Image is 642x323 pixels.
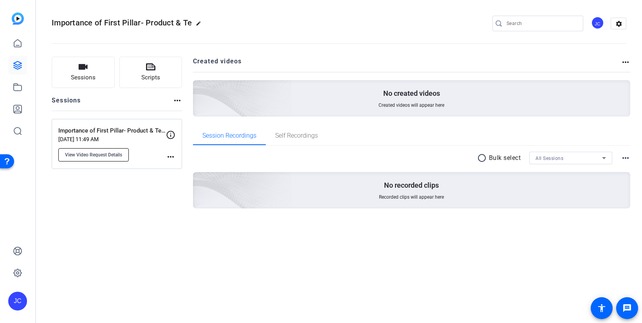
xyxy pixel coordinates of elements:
span: View Video Request Details [65,152,122,158]
p: Importance of First Pillar- Product & Tech TH [58,126,166,135]
img: blue-gradient.svg [12,13,24,25]
span: Scripts [141,73,160,82]
p: No recorded clips [384,181,439,190]
span: All Sessions [536,156,563,161]
mat-icon: more_horiz [166,152,175,161]
button: Scripts [119,57,182,88]
p: No created videos [383,89,440,98]
mat-icon: edit [196,21,205,30]
mat-icon: more_horiz [621,153,630,163]
h2: Created videos [193,57,621,72]
button: Sessions [52,57,115,88]
div: JC [591,16,604,29]
span: Sessions [71,73,96,82]
span: Created videos will appear here [379,102,444,108]
h2: Sessions [52,96,81,111]
mat-icon: more_horiz [621,57,630,67]
span: Session Recordings [202,133,256,139]
mat-icon: settings [611,18,627,30]
input: Search [507,19,577,28]
mat-icon: radio_button_unchecked [477,153,489,163]
button: View Video Request Details [58,148,129,161]
span: Recorded clips will appear here [379,194,444,200]
p: Bulk select [489,153,521,163]
p: [DATE] 11:49 AM [58,136,166,142]
mat-icon: accessibility [597,303,606,313]
span: Self Recordings [275,133,318,139]
img: Creted videos background [105,3,292,172]
div: JC [8,292,27,310]
mat-icon: more_horiz [173,96,182,105]
ngx-avatar: JC Carr [591,16,605,30]
img: embarkstudio-empty-session.png [105,95,292,264]
mat-icon: message [622,303,632,313]
span: Importance of First Pillar- Product & Te [52,18,192,27]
